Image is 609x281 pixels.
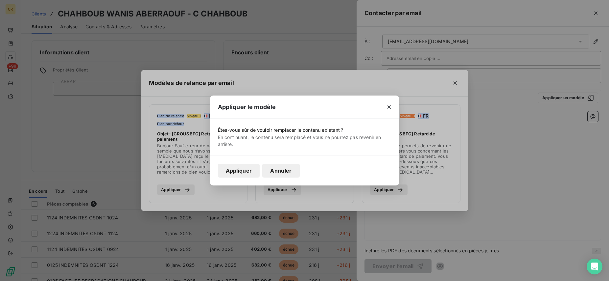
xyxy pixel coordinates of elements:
div: Open Intercom Messenger [587,259,602,274]
button: Annuler [262,164,299,178]
button: Appliquer [218,164,260,178]
span: En continuant, le contenu sera remplacé et vous ne pourrez pas revenir en arrière. [218,134,381,147]
span: Appliquer le modèle [218,102,276,111]
span: Êtes-vous sûr de vouloir remplacer le contenu existant ? [218,127,343,133]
